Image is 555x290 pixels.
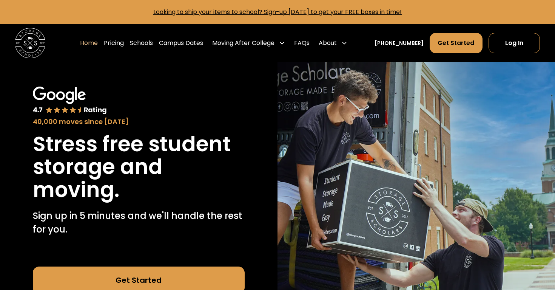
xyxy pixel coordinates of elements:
[80,33,98,54] a: Home
[430,33,482,53] a: Get Started
[294,33,310,54] a: FAQs
[33,133,245,202] h1: Stress free student storage and moving.
[33,209,245,236] p: Sign up in 5 minutes and we'll handle the rest for you.
[104,33,124,54] a: Pricing
[153,8,402,16] a: Looking to ship your items to school? Sign-up [DATE] to get your FREE boxes in time!
[130,33,153,54] a: Schools
[319,39,337,48] div: About
[33,87,107,115] img: Google 4.7 star rating
[33,116,245,127] div: 40,000 moves since [DATE]
[15,28,45,58] img: Storage Scholars main logo
[212,39,274,48] div: Moving After College
[15,28,45,58] a: home
[209,33,288,54] div: Moving After College
[316,33,350,54] div: About
[375,39,424,47] a: [PHONE_NUMBER]
[159,33,203,54] a: Campus Dates
[489,33,540,53] a: Log In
